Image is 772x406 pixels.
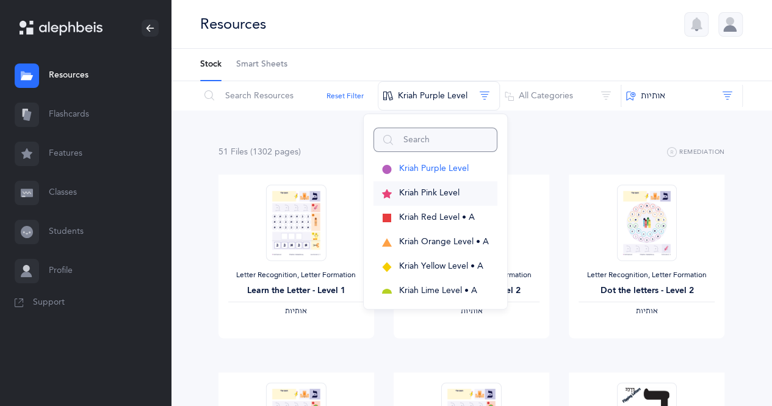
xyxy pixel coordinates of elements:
[667,145,725,160] button: Remediation
[373,128,497,152] input: Search
[621,81,743,111] button: ‫אותיות‬
[228,285,364,297] div: Learn the Letter - Level 1
[373,181,497,206] button: Kriah Pink Level
[285,306,307,315] span: ‫אותיות‬
[636,306,658,315] span: ‫אותיות‬
[326,90,364,101] button: Reset Filter
[711,345,757,391] iframe: Drift Widget Chat Controller
[200,14,266,34] div: Resources
[499,81,621,111] button: All Categories
[266,184,326,261] img: Learn_the_letter-L1.pdf_thumbnail_1587419614.png
[373,230,497,255] button: Kriah Orange Level • A
[460,306,482,315] span: ‫אותיות‬
[250,147,301,157] span: (1302 page )
[373,279,497,303] button: Kriah Lime Level • A
[236,59,287,71] span: Smart Sheets
[399,212,475,222] span: Kriah Red Level • A
[399,286,477,295] span: Kriah Lime Level • A
[399,237,489,247] span: Kriah Orange Level • A
[33,297,65,309] span: Support
[244,147,248,157] span: s
[218,147,248,157] span: 51 File
[373,206,497,230] button: Kriah Red Level • A
[295,147,298,157] span: s
[617,184,677,261] img: Dot_the_letters-L2.pdf_thumbnail_1587419470.png
[373,303,497,328] button: Kriah Green Level • A
[579,285,715,297] div: Dot the letters - Level 2
[399,261,483,271] span: Kriah Yellow Level • A
[200,81,378,111] input: Search Resources
[373,157,497,181] button: Kriah Purple Level
[399,188,460,198] span: Kriah Pink Level
[228,270,364,280] div: Letter Recognition, Letter Formation
[378,81,500,111] button: Kriah Purple Level
[399,164,469,173] span: Kriah Purple Level
[579,270,715,280] div: Letter Recognition, Letter Formation
[373,255,497,279] button: Kriah Yellow Level • A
